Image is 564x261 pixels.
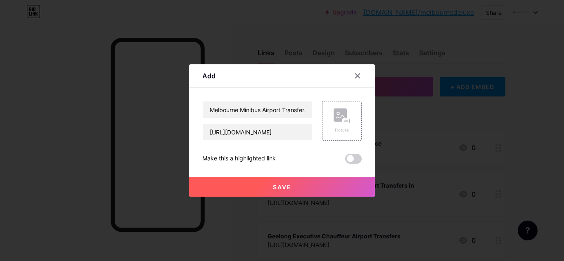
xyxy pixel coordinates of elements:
input: Title [203,101,312,118]
button: Save [189,177,375,197]
span: Save [273,183,291,190]
input: URL [203,124,312,140]
div: Picture [334,127,350,133]
div: Make this a highlighted link [202,154,276,164]
div: Add [202,71,216,81]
